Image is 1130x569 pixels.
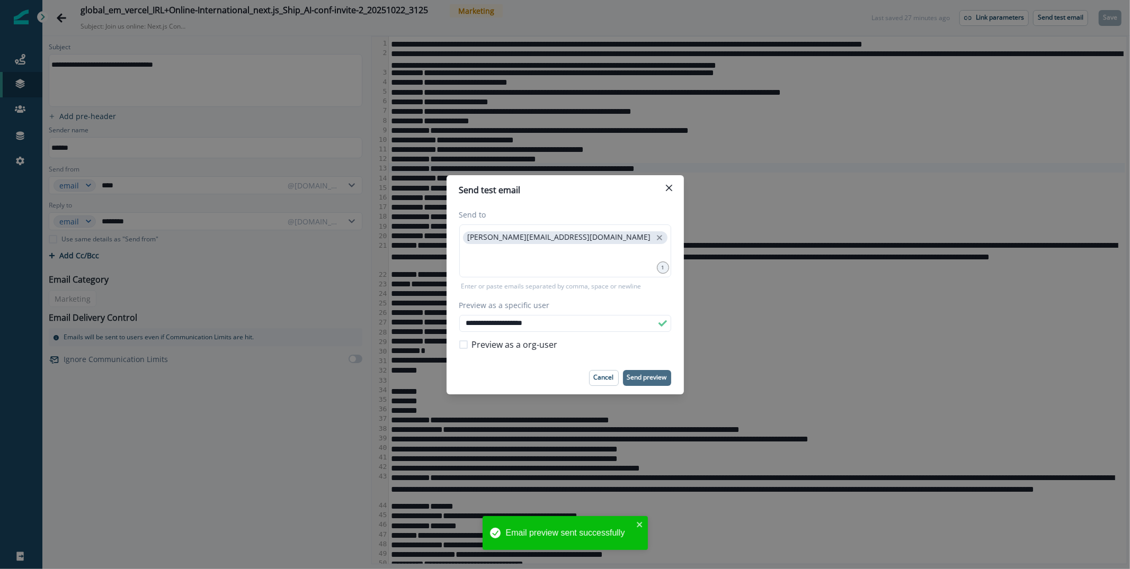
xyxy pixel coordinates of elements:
p: Enter or paste emails separated by comma, space or newline [459,282,644,291]
span: Preview as a org-user [472,338,558,351]
p: Send preview [627,374,667,381]
button: close [636,520,644,529]
button: Send preview [623,370,671,386]
button: Cancel [589,370,619,386]
div: 1 [657,261,669,274]
label: Send to [459,209,665,220]
p: [PERSON_NAME][EMAIL_ADDRESS][DOMAIN_NAME] [468,233,651,242]
div: Email preview sent successfully [506,527,633,539]
p: Send test email [459,184,521,196]
p: Cancel [594,374,614,381]
label: Preview as a specific user [459,300,665,311]
button: close [654,232,665,243]
button: Close [661,179,678,196]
